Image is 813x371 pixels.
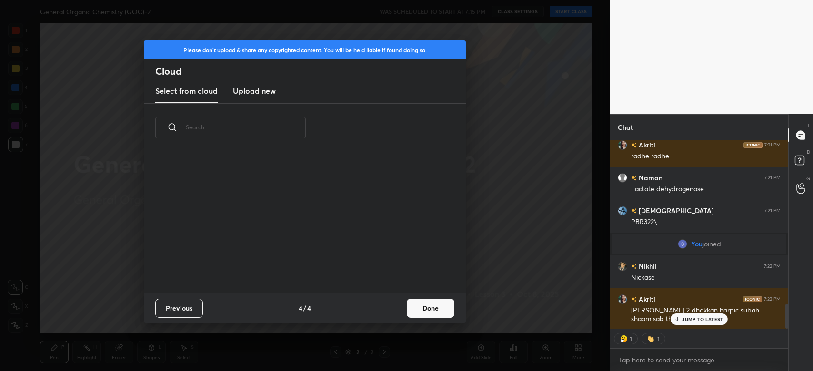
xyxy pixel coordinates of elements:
[637,205,714,215] h6: [DEMOGRAPHIC_DATA]
[764,142,781,148] div: 7:21 PM
[631,273,781,283] div: Nickase
[618,206,627,215] img: 29670a828fe045429c6f4d087e2e9e3e.jpg
[155,299,203,318] button: Previous
[647,334,656,343] img: waving_hand.png
[618,173,627,183] img: default.png
[807,122,810,129] p: T
[155,65,466,78] h2: Cloud
[764,264,781,269] div: 7:22 PM
[618,294,627,304] img: b8ccd00bfca44651a57143d62b4b44b7.jpg
[631,176,637,181] img: no-rating-badge.077c3623.svg
[631,306,781,324] div: [PERSON_NAME] 2 dhakkan harpic subah shaam sab thik ho jayega
[631,185,781,194] div: Lactate dehydrogenase
[703,240,721,248] span: joined
[631,264,637,269] img: no-rating-badge.077c3623.svg
[618,140,627,150] img: b8ccd00bfca44651a57143d62b4b44b7.jpg
[637,261,657,271] h6: Nikhil
[629,335,632,342] div: 1
[637,294,655,304] h6: Akriti
[631,297,637,302] img: no-rating-badge.077c3623.svg
[806,175,810,182] p: G
[656,335,660,342] div: 1
[610,115,641,140] p: Chat
[807,148,810,156] p: D
[637,140,655,150] h6: Akriti
[764,208,781,214] div: 7:21 PM
[764,296,781,302] div: 7:22 PM
[144,149,454,293] div: grid
[691,240,703,248] span: You
[631,217,781,227] div: PBR322\
[682,316,723,322] p: JUMP TO LATEST
[631,143,637,148] img: no-rating-badge.077c3623.svg
[764,175,781,181] div: 7:21 PM
[303,303,306,313] h4: /
[619,334,629,343] img: thinking_face.png
[407,299,454,318] button: Done
[631,152,781,161] div: radhe radhe
[144,40,466,59] div: Please don't upload & share any copyrighted content. You will be held liable if found doing so.
[233,85,276,97] h3: Upload new
[631,208,637,214] img: no-rating-badge.077c3623.svg
[678,239,687,249] img: bb95df82c44d47e1b2999f09e70f07e1.35099235_3
[155,85,218,97] h3: Select from cloud
[307,303,311,313] h4: 4
[186,107,306,147] input: Search
[743,142,763,148] img: iconic-dark.1390631f.png
[618,262,627,271] img: 25c3b219fc0747c7b3737d88585f995d.jpg
[610,140,788,329] div: grid
[743,296,762,302] img: iconic-dark.1390631f.png
[299,303,302,313] h4: 4
[637,173,662,183] h6: Naman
